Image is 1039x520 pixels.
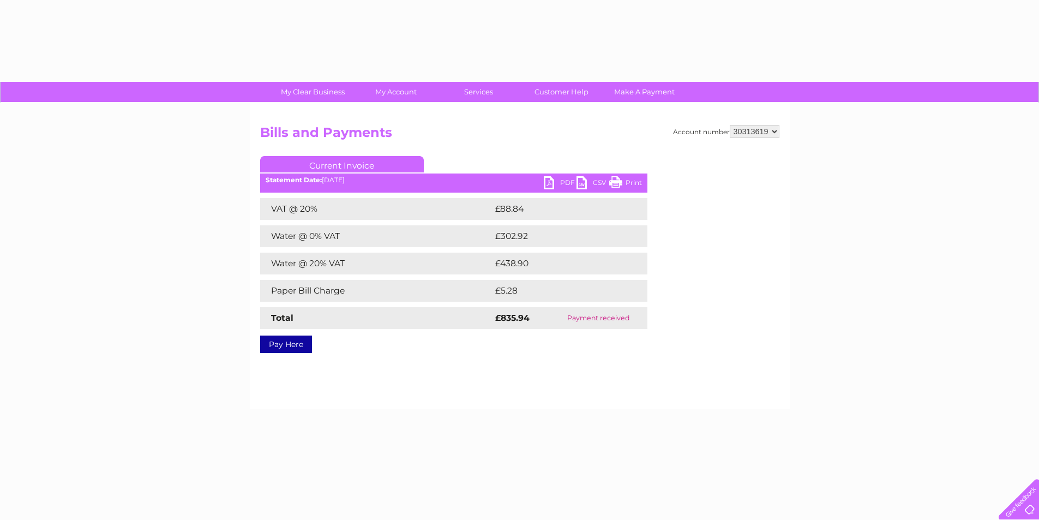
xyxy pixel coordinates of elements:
a: Pay Here [260,336,312,353]
td: £5.28 [493,280,622,302]
div: [DATE] [260,176,647,184]
td: Water @ 20% VAT [260,253,493,274]
a: My Clear Business [268,82,358,102]
a: My Account [351,82,441,102]
a: Customer Help [517,82,606,102]
td: £88.84 [493,198,626,220]
a: CSV [576,176,609,192]
a: PDF [544,176,576,192]
td: Water @ 0% VAT [260,225,493,247]
div: Account number [673,125,779,138]
h2: Bills and Payments [260,125,779,146]
strong: £835.94 [495,313,530,323]
a: Print [609,176,642,192]
td: Paper Bill Charge [260,280,493,302]
a: Services [434,82,524,102]
td: £302.92 [493,225,628,247]
td: Payment received [550,307,647,329]
td: £438.90 [493,253,628,274]
strong: Total [271,313,293,323]
b: Statement Date: [266,176,322,184]
a: Current Invoice [260,156,424,172]
td: VAT @ 20% [260,198,493,220]
a: Make A Payment [599,82,689,102]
